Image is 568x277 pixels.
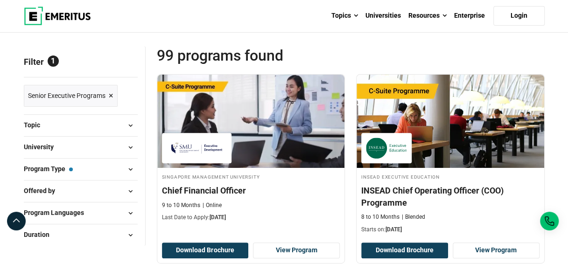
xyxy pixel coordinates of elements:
button: Download Brochure [162,242,249,258]
p: Starts on: [361,226,540,234]
p: Blended [402,213,425,221]
p: Online [203,201,222,209]
p: 8 to 10 Months [361,213,400,221]
span: 99 Programs found [157,46,351,65]
a: Leadership Course by INSEAD Executive Education - October 14, 2025 INSEAD Executive Education INS... [357,75,544,238]
p: Last Date to Apply: [162,214,340,222]
button: University [24,140,138,154]
span: Program Type [24,164,73,174]
a: View Program [453,242,540,258]
span: × [109,89,113,103]
button: Duration [24,228,138,242]
a: View Program [253,242,340,258]
img: Singapore Management University [167,138,227,159]
button: Program Languages [24,206,138,220]
span: Duration [24,229,57,240]
span: Program Languages [24,208,91,218]
span: Senior Executive Programs [28,90,105,101]
button: Topic [24,118,138,132]
span: University [24,142,61,152]
button: Program Type [24,162,138,176]
p: Filter [24,46,138,77]
span: Offered by [24,186,63,196]
p: 9 to 10 Months [162,201,200,209]
img: INSEAD Chief Operating Officer (COO) Programme | Online Leadership Course [357,75,544,168]
span: 1 [48,55,59,67]
span: [DATE] [210,214,226,221]
span: [DATE] [386,226,402,233]
h4: INSEAD Chief Operating Officer (COO) Programme [361,185,540,208]
button: Offered by [24,184,138,198]
a: Leadership Course by Singapore Management University - October 13, 2025 Singapore Management Univ... [157,75,345,227]
img: INSEAD Executive Education [366,138,407,159]
a: Senior Executive Programs × [24,85,118,107]
h4: Singapore Management University [162,173,340,180]
span: Topic [24,120,48,130]
button: Download Brochure [361,242,448,258]
a: Login [493,6,545,26]
a: Reset all [109,57,138,69]
h4: INSEAD Executive Education [361,173,540,180]
h4: Chief Financial Officer [162,185,340,196]
img: Chief Financial Officer | Online Leadership Course [157,75,345,168]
